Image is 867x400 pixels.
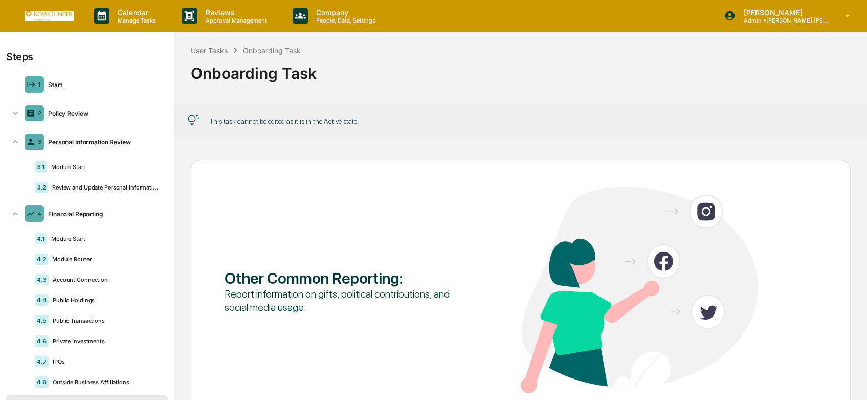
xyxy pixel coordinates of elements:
[191,46,228,55] div: User Tasks
[44,138,164,146] div: Personal Information Review
[35,254,48,265] div: 4.2
[35,315,49,326] div: 4.5
[187,114,199,127] img: Tip
[35,182,48,193] div: 3.2
[47,235,160,242] div: Module Start
[35,161,47,173] div: 3.1
[35,294,49,306] div: 4.4
[49,276,160,283] div: Account Connection
[197,17,272,24] p: Approval Management
[37,138,41,145] div: 3
[44,81,164,89] div: Start
[210,117,359,125] div: This task cannot be edited as it is in the Active state.
[48,184,160,191] div: Review and Update Personal Information
[37,210,41,217] div: 4
[49,378,160,386] div: Outside Business Affiliations
[191,56,851,82] div: Onboarding Task
[197,8,272,17] p: Reviews
[736,8,831,17] p: [PERSON_NAME]
[834,366,862,394] iframe: Open customer support
[44,210,164,218] div: Financial Reporting
[308,17,381,24] p: People, Data, Settings
[49,338,160,345] div: Private Investments
[35,274,49,285] div: 4.3
[49,358,160,365] div: IPOs
[35,376,49,388] div: 4.8
[109,17,161,24] p: Manage Tasks
[109,8,161,17] p: Calendar
[736,17,831,24] p: Admin • [PERSON_NAME] [PERSON_NAME] Consulting, LLC
[243,46,301,55] div: Onboarding Task
[35,233,47,244] div: 4.1
[48,256,160,263] div: Module Router
[225,269,462,287] div: Other Common Reporting :
[25,11,74,20] img: logo
[44,110,164,117] div: Policy Review
[49,297,160,304] div: Public Holdings
[225,287,462,314] div: Report information on gifts, political contributions, and social media usage.
[521,187,758,394] img: Other Common Reporting
[38,110,41,117] div: 2
[35,356,49,367] div: 4.7
[49,317,160,324] div: Public Transactions
[47,163,160,171] div: Module Start
[35,335,49,347] div: 4.6
[6,51,33,63] div: Steps
[308,8,381,17] p: Company
[38,81,41,88] div: 1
